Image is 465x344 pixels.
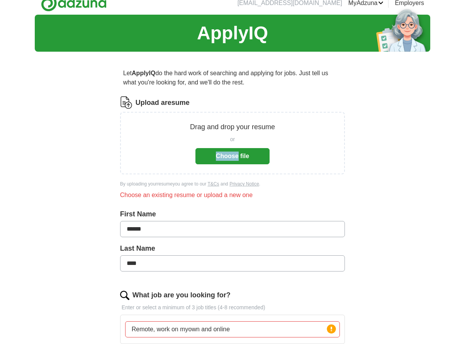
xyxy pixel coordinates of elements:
[136,98,190,108] label: Upload a resume
[125,321,340,337] input: Type a job title and press enter
[197,19,268,47] h1: ApplyIQ
[120,96,132,109] img: CV Icon
[190,122,275,132] p: Drag and drop your resume
[120,243,345,254] label: Last Name
[120,191,345,200] div: Choose an existing resume or upload a new one
[120,180,345,187] div: By uploading your resume you agree to our and .
[229,181,259,187] a: Privacy Notice
[120,209,345,219] label: First Name
[207,181,219,187] a: T&Cs
[195,148,270,164] button: Choose file
[120,304,345,312] p: Enter or select a minimum of 3 job titles (4-8 recommended)
[230,135,235,143] span: or
[120,66,345,90] p: Let do the hard work of searching and applying for jobs. Just tell us what you're looking for, an...
[120,291,129,300] img: search.png
[132,70,155,76] strong: ApplyIQ
[132,290,231,300] label: What job are you looking for?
